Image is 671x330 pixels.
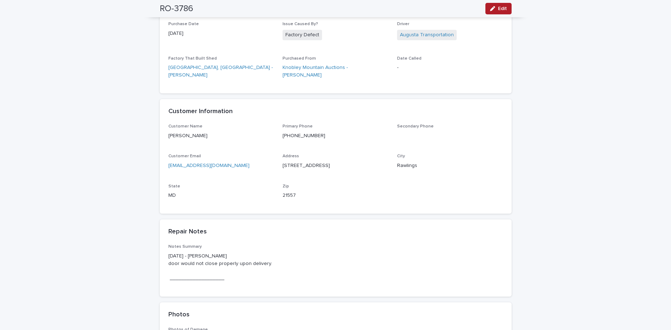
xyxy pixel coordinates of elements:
[283,124,313,129] span: Primary Phone
[168,56,217,61] span: Factory That Built Shed
[283,56,316,61] span: Purchased From
[283,64,388,79] a: Knobley Mountain Auctions - [PERSON_NAME]
[168,252,503,282] p: [DATE] - [PERSON_NAME] door would not close properly upon delivery. ___________________
[283,192,388,199] p: 21557
[168,163,250,168] a: [EMAIL_ADDRESS][DOMAIN_NAME]
[168,154,201,158] span: Customer Email
[397,162,503,169] p: Rawlings
[283,162,388,169] p: [STREET_ADDRESS]
[168,108,233,116] h2: Customer Information
[283,154,299,158] span: Address
[168,132,274,140] p: [PERSON_NAME]
[283,22,318,26] span: Issue Caused By?
[400,31,454,39] a: Augusta Transportation
[397,154,405,158] span: City
[168,64,274,79] a: [GEOGRAPHIC_DATA], [GEOGRAPHIC_DATA] - [PERSON_NAME]
[397,124,434,129] span: Secondary Phone
[498,6,507,11] span: Edit
[283,184,289,189] span: Zip
[397,56,421,61] span: Date Called
[168,22,199,26] span: Purchase Date
[168,30,274,37] p: [DATE]
[283,30,322,40] span: Factory Defect
[168,184,180,189] span: State
[485,3,512,14] button: Edit
[283,133,325,138] a: [PHONE_NUMBER]
[160,4,193,14] h2: RO-3786
[168,245,202,249] span: Notes Summary
[168,192,274,199] p: MD
[397,64,503,71] p: -
[168,124,202,129] span: Customer Name
[397,22,409,26] span: Driver
[168,228,207,236] h2: Repair Notes
[168,311,190,319] h2: Photos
